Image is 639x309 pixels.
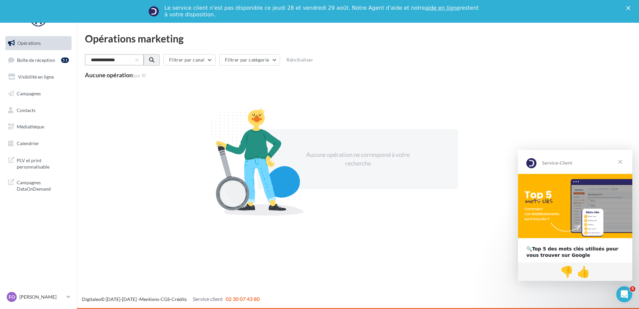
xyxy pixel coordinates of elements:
span: 👎 [42,116,55,128]
span: thumbs up reaction [57,114,74,130]
a: aide en ligne [425,5,460,11]
div: 51 [61,58,69,63]
a: Médiathèque [4,120,73,134]
a: Fo [PERSON_NAME] [5,291,72,303]
div: Le service client n'est pas disponible ce jeudi 28 et vendredi 29 août. Notre Agent d'aide et not... [164,5,480,18]
a: Digitaleo [82,296,101,302]
p: [PERSON_NAME] [19,294,64,300]
a: Calendrier [4,136,73,150]
span: Fo [9,294,15,300]
button: Réinitialiser [284,56,316,64]
span: 1 reaction [40,114,57,130]
button: Filtrer par canal [163,54,216,66]
span: Calendrier [17,140,39,146]
span: 02 30 07 43 80 [226,296,260,302]
div: Fermer [626,6,633,10]
span: Campagnes [17,91,41,96]
a: Opérations [4,36,73,50]
a: Boîte de réception51 [4,53,73,67]
a: CGS [161,296,170,302]
span: Médiathèque [17,124,44,129]
a: Campagnes DataOnDemand [4,175,73,195]
span: Campagnes DataOnDemand [17,178,69,192]
span: 👍 [59,116,72,128]
div: Opérations marketing [85,33,631,43]
a: Visibilité en ligne [4,70,73,84]
span: Boîte de réception [17,57,55,63]
iframe: Intercom live chat [616,286,632,302]
img: Profile image for Service-Client [148,6,159,17]
div: Vous pouvez maintenant suivre le utilisés par les internautes pour vous trouver sur internet. [8,112,106,138]
a: PLV et print personnalisable [4,153,73,173]
span: Visibilité en ligne [18,74,54,80]
a: Campagnes [4,87,73,101]
a: Crédits [171,296,187,302]
button: Filtrer par catégorie [219,54,280,66]
span: Service client [193,296,223,302]
span: Contacts [17,107,35,113]
a: Contacts [4,103,73,117]
div: Aucune opération [85,72,146,78]
span: Opérations [17,40,41,46]
iframe: Intercom live chat message [518,150,632,281]
span: (sur 9) [133,73,146,78]
div: Aucune opération ne correspond à votre recherche [300,150,415,168]
span: PLV et print personnalisable [17,156,69,170]
span: 5 [630,286,635,292]
a: Mentions [139,296,159,302]
span: © [DATE]-[DATE] - - - [82,296,260,302]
